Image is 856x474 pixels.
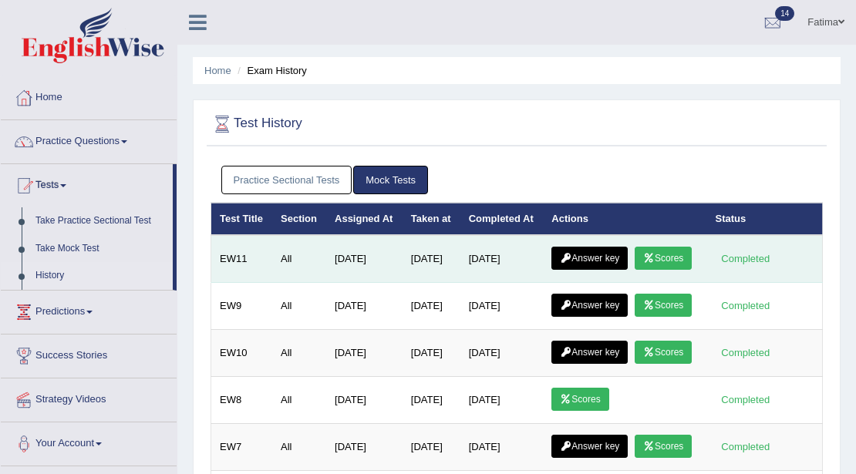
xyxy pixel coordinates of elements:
[326,203,403,235] th: Assigned At
[551,388,608,411] a: Scores
[272,424,326,471] td: All
[460,330,544,377] td: [DATE]
[403,377,460,424] td: [DATE]
[1,378,177,417] a: Strategy Videos
[272,330,326,377] td: All
[326,235,403,283] td: [DATE]
[272,377,326,424] td: All
[211,424,273,471] td: EW7
[29,235,173,263] a: Take Mock Test
[551,247,628,270] a: Answer key
[326,424,403,471] td: [DATE]
[326,330,403,377] td: [DATE]
[211,330,273,377] td: EW10
[353,166,428,194] a: Mock Tests
[716,345,776,361] div: Completed
[211,235,273,283] td: EW11
[234,63,307,78] li: Exam History
[716,392,776,408] div: Completed
[403,203,460,235] th: Taken at
[635,247,692,270] a: Scores
[460,377,544,424] td: [DATE]
[211,113,590,136] h2: Test History
[403,424,460,471] td: [DATE]
[1,334,177,373] a: Success Stories
[272,283,326,330] td: All
[272,235,326,283] td: All
[543,203,706,235] th: Actions
[775,6,794,21] span: 14
[1,120,177,159] a: Practice Questions
[716,439,776,455] div: Completed
[211,283,273,330] td: EW9
[1,291,177,329] a: Predictions
[460,283,544,330] td: [DATE]
[635,341,692,364] a: Scores
[551,435,628,458] a: Answer key
[551,294,628,317] a: Answer key
[29,207,173,235] a: Take Practice Sectional Test
[403,235,460,283] td: [DATE]
[1,164,173,203] a: Tests
[551,341,628,364] a: Answer key
[635,294,692,317] a: Scores
[204,65,231,76] a: Home
[403,330,460,377] td: [DATE]
[211,377,273,424] td: EW8
[221,166,352,194] a: Practice Sectional Tests
[403,283,460,330] td: [DATE]
[211,203,273,235] th: Test Title
[29,262,173,290] a: History
[272,203,326,235] th: Section
[707,203,823,235] th: Status
[326,377,403,424] td: [DATE]
[716,298,776,314] div: Completed
[460,424,544,471] td: [DATE]
[326,283,403,330] td: [DATE]
[460,203,544,235] th: Completed At
[1,76,177,115] a: Home
[1,422,177,461] a: Your Account
[716,250,776,267] div: Completed
[460,235,544,283] td: [DATE]
[635,435,692,458] a: Scores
